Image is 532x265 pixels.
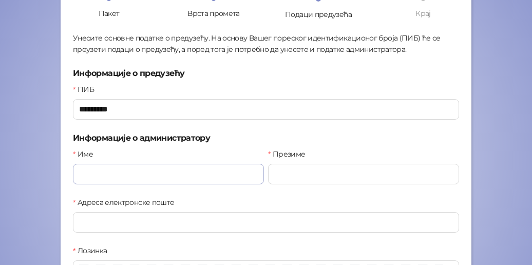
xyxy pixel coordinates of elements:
input: Име [73,164,264,184]
input: Адреса електронске поште [73,212,459,233]
h5: Информације о предузећу [73,67,459,80]
label: Презиме [268,148,312,160]
div: Врста промета [187,8,240,19]
label: ПИБ [73,84,100,95]
label: Адреса електронске поште [73,197,181,208]
h5: Информације о администратору [73,132,459,144]
label: Лозинка [73,245,113,256]
input: Презиме [268,164,459,184]
label: Име [73,148,99,160]
div: Пакет [99,8,120,19]
div: Унесите основне податке о предузећу. На основу Вашег пореског идентификационог броја (ПИБ) ће се ... [73,32,459,55]
div: Подаци предузећа [285,9,352,20]
input: ПИБ [73,99,459,120]
div: Крај [415,8,430,19]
